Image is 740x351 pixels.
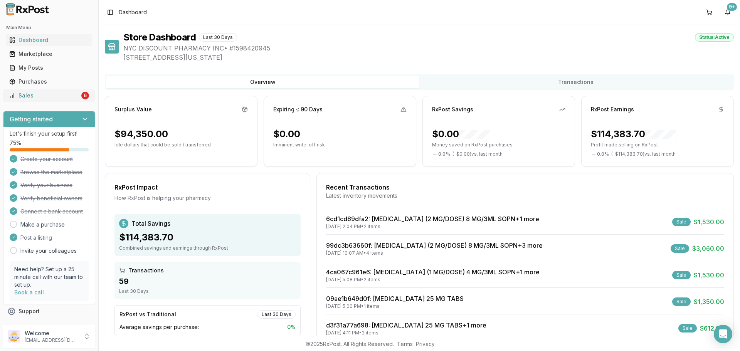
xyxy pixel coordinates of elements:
img: User avatar [8,330,20,343]
div: $114,383.70 [119,231,296,244]
nav: breadcrumb [119,8,147,16]
span: Connect a bank account [20,208,83,215]
span: NYC DISCOUNT PHARMACY INC • # 1598420945 [123,44,734,53]
span: Average savings per purchase: [119,323,199,331]
div: Dashboard [9,36,89,44]
a: My Posts [6,61,92,75]
p: Need help? Set up a 25 minute call with our team to set up. [14,265,84,289]
span: 0 % [287,323,296,331]
span: $3,060.00 [692,244,724,253]
div: Marketplace [9,50,89,58]
div: Sale [672,218,691,226]
a: d3f31a77a698: [MEDICAL_DATA] 25 MG TABS+1 more [326,321,486,329]
div: Sale [671,244,689,253]
span: $612.00 [700,324,724,333]
a: 99dc3b63660f: [MEDICAL_DATA] (2 MG/DOSE) 8 MG/3ML SOPN+3 more [326,242,543,249]
div: Recent Transactions [326,183,724,192]
div: $0.00 [273,128,300,140]
span: $1,530.00 [694,270,724,280]
div: $114,383.70 [591,128,676,140]
a: Invite your colleagues [20,247,77,255]
p: Money saved on RxPost purchases [432,142,565,148]
button: Dashboard [3,34,95,46]
div: Surplus Value [114,106,152,113]
p: [EMAIL_ADDRESS][DOMAIN_NAME] [25,337,78,343]
h1: Store Dashboard [123,31,196,44]
div: Expiring ≤ 90 Days [273,106,323,113]
a: Marketplace [6,47,92,61]
span: Create your account [20,155,73,163]
h3: Getting started [10,114,53,124]
div: RxPost vs Traditional [119,311,176,318]
span: Total Savings [131,219,170,228]
p: Idle dollars that could be sold / transferred [114,142,248,148]
div: Open Intercom Messenger [714,325,732,343]
span: ( - $114,383.70 ) vs. last month [611,151,676,157]
div: [DATE] 4:11 PM • 2 items [326,330,486,336]
div: Latest inventory movements [326,192,724,200]
a: Purchases [6,75,92,89]
span: [STREET_ADDRESS][US_STATE] [123,53,734,62]
a: 09ae1b649d0f: [MEDICAL_DATA] 25 MG TABS [326,295,464,302]
div: $0.00 [432,128,490,140]
div: RxPost Savings [432,106,473,113]
button: 9+ [721,6,734,18]
div: 9+ [727,3,737,11]
span: Transactions [128,267,164,274]
span: $1,350.00 [694,297,724,306]
span: 75 % [10,139,21,147]
span: ( - $0.00 ) vs. last month [452,151,503,157]
p: Profit made selling on RxPost [591,142,724,148]
span: Dashboard [119,8,147,16]
button: Purchases [3,76,95,88]
div: Purchases [9,78,89,86]
span: $1,530.00 [694,217,724,227]
span: Verify your business [20,181,72,189]
div: Status: Active [695,33,734,42]
span: Post a listing [20,234,52,242]
span: 0.0 % [438,151,450,157]
span: Browse the marketplace [20,168,82,176]
button: Transactions [419,76,732,88]
a: Terms [397,341,413,347]
div: [DATE] 5:00 PM • 1 items [326,303,464,309]
h2: Main Menu [6,25,92,31]
div: Last 30 Days [199,33,237,42]
div: Last 30 Days [119,288,296,294]
div: 6 [81,92,89,99]
div: [DATE] 5:08 PM • 2 items [326,277,540,283]
p: Imminent write-off risk [273,142,407,148]
div: Combined savings and earnings through RxPost [119,245,296,251]
div: 59 [119,276,296,287]
div: $94,350.00 [114,128,168,140]
div: My Posts [9,64,89,72]
div: Last 30 Days [257,310,296,319]
span: 0.0 % [597,151,609,157]
span: Feedback [18,321,45,329]
p: Let's finish your setup first! [10,130,89,138]
button: Support [3,304,95,318]
div: [DATE] 10:07 AM • 4 items [326,250,543,256]
button: Feedback [3,318,95,332]
a: Sales6 [6,89,92,102]
div: Sale [672,271,691,279]
a: Privacy [416,341,435,347]
a: Dashboard [6,33,92,47]
button: Sales6 [3,89,95,102]
div: RxPost Earnings [591,106,634,113]
div: How RxPost is helping your pharmacy [114,194,301,202]
div: Sale [678,324,697,333]
div: RxPost Impact [114,183,301,192]
button: My Posts [3,62,95,74]
button: Marketplace [3,48,95,60]
div: Sales [9,92,80,99]
p: Welcome [25,329,78,337]
span: Verify beneficial owners [20,195,82,202]
a: 4ca067c961e6: [MEDICAL_DATA] (1 MG/DOSE) 4 MG/3ML SOPN+1 more [326,268,540,276]
div: Sale [672,297,691,306]
a: Make a purchase [20,221,65,228]
button: Overview [106,76,419,88]
a: Book a call [14,289,44,296]
a: 6cd1cd89dfa2: [MEDICAL_DATA] (2 MG/DOSE) 8 MG/3ML SOPN+1 more [326,215,539,223]
img: RxPost Logo [3,3,52,15]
